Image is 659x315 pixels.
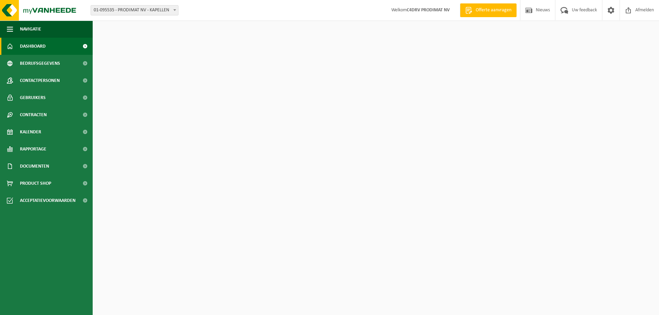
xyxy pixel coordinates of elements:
span: 01-095535 - PRODIMAT NV - KAPELLEN [91,5,178,15]
span: Contracten [20,106,47,123]
span: Rapportage [20,141,46,158]
span: Documenten [20,158,49,175]
span: Acceptatievoorwaarden [20,192,76,209]
a: Offerte aanvragen [460,3,517,17]
span: Bedrijfsgegevens [20,55,60,72]
span: Offerte aanvragen [474,7,513,14]
span: Contactpersonen [20,72,60,89]
span: Dashboard [20,38,46,55]
strong: C4DRV PRODIMAT NV [407,8,450,13]
span: Product Shop [20,175,51,192]
span: Kalender [20,123,41,141]
span: Navigatie [20,21,41,38]
span: Gebruikers [20,89,46,106]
